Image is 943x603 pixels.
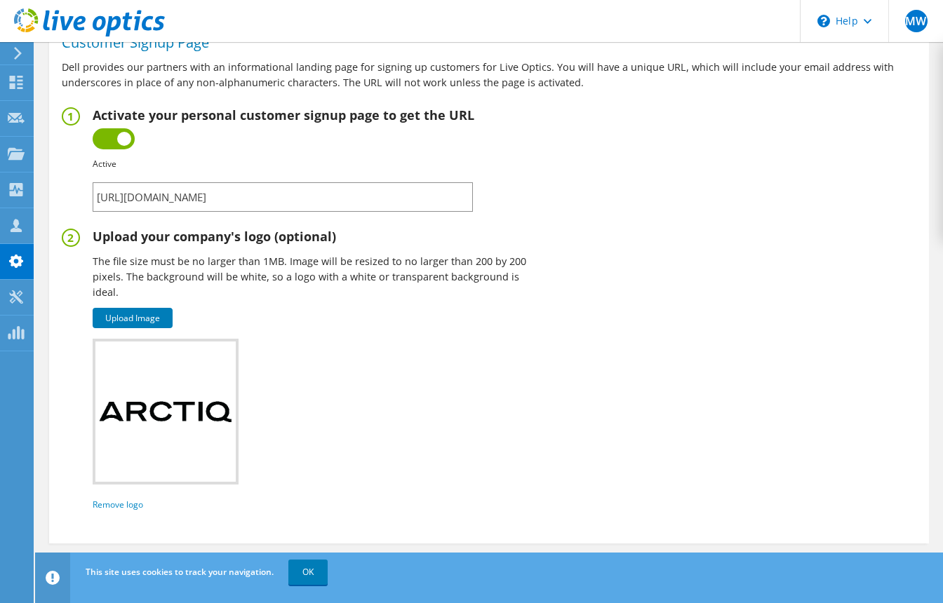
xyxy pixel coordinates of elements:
p: The file size must be no larger than 1MB. Image will be resized to no larger than 200 by 200 pixe... [93,254,531,300]
b: Active [93,158,116,170]
h1: Customer Signup Page [62,36,909,50]
h2: Activate your personal customer signup page to get the URL [93,107,474,123]
svg: \n [817,15,830,27]
h2: Upload your company's logo (optional) [93,229,531,244]
a: OK [288,560,328,585]
span: MW [905,10,928,32]
span: This site uses cookies to track your navigation. [86,566,274,578]
img: TQzfSJwAAAABJRU5ErkJggg== [99,400,232,423]
p: Dell provides our partners with an informational landing page for signing up customers for Live O... [62,60,916,90]
a: Upload Image [93,308,173,328]
a: Remove logo [93,499,143,510]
